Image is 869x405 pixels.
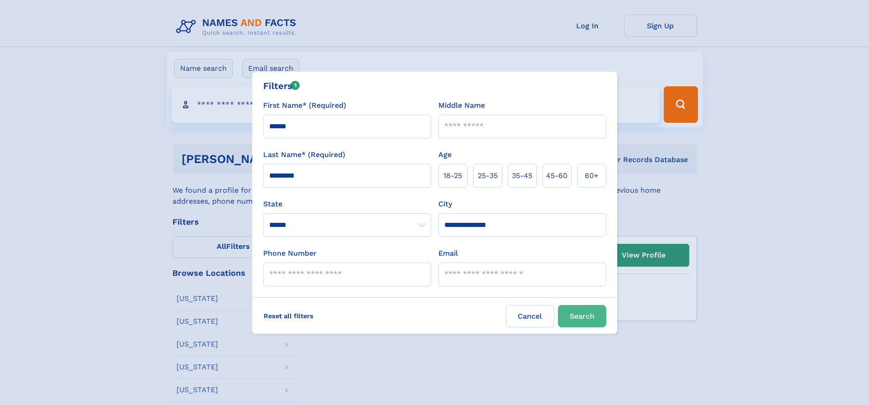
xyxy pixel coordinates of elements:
span: 60+ [585,170,598,181]
label: Middle Name [438,100,485,111]
label: Cancel [506,305,554,327]
label: Age [438,149,452,160]
label: Reset all filters [258,305,319,327]
label: Email [438,248,458,259]
label: First Name* (Required) [263,100,346,111]
span: 35‑45 [512,170,532,181]
button: Search [558,305,606,327]
div: Filters [263,79,300,93]
label: Last Name* (Required) [263,149,345,160]
label: State [263,199,431,210]
label: Phone Number [263,248,317,259]
span: 18‑25 [443,170,462,181]
span: 25‑35 [478,170,498,181]
span: 45‑60 [546,170,567,181]
label: City [438,199,452,210]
